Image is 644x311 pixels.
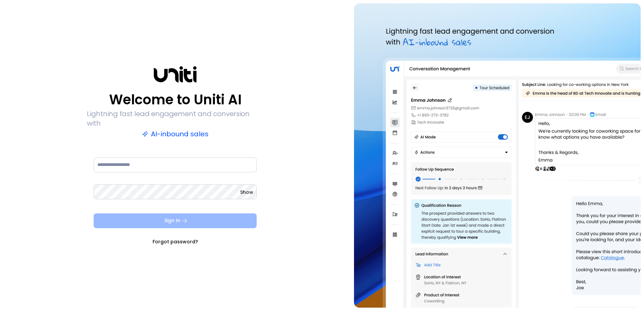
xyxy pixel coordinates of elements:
button: Sign In [94,213,257,228]
img: auth-hero.png [354,3,641,308]
p: Welcome to Uniti AI [109,92,241,108]
p: AI-inbound sales [142,129,208,139]
p: Lightning fast lead engagement and conversion with [87,109,263,128]
a: Forgot password? [153,238,198,245]
button: Show [240,189,253,196]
